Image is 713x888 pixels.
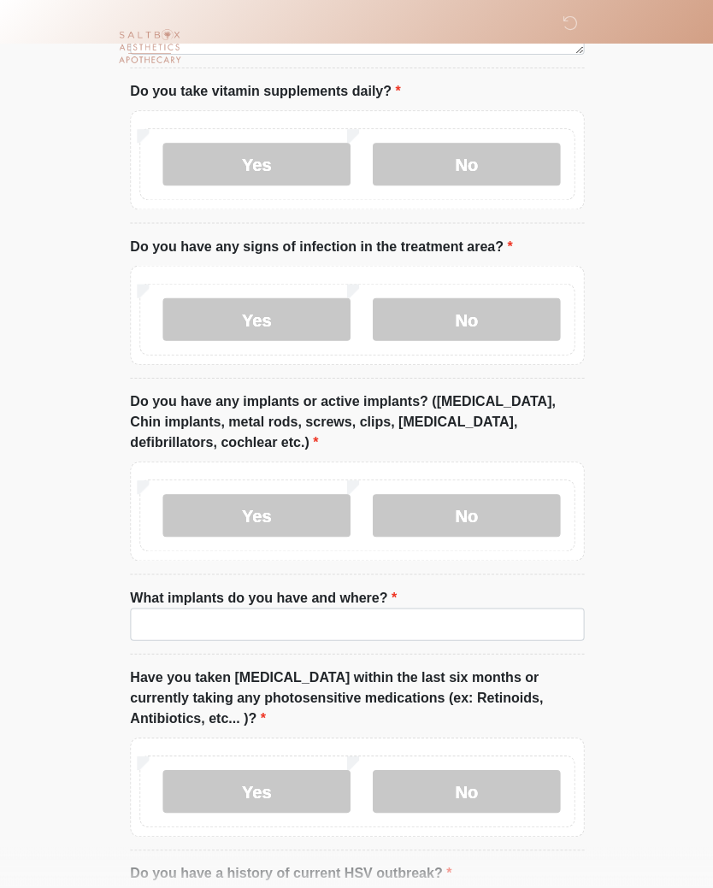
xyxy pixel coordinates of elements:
[162,768,350,811] label: Yes
[130,586,396,607] label: What implants do you have and where?
[162,493,350,536] label: Yes
[113,13,186,85] img: Saltbox Aesthetics Logo
[372,143,559,185] label: No
[372,493,559,536] label: No
[130,391,583,452] label: Do you have any implants or active implants? ([MEDICAL_DATA], Chin implants, metal rods, screws, ...
[372,297,559,340] label: No
[162,143,350,185] label: Yes
[130,862,451,882] label: Do you have a history of current HSV outbreak?
[372,768,559,811] label: No
[162,297,350,340] label: Yes
[130,666,583,727] label: Have you taken [MEDICAL_DATA] within the last six months or currently taking any photosensitive m...
[130,236,511,256] label: Do you have any signs of infection in the treatment area?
